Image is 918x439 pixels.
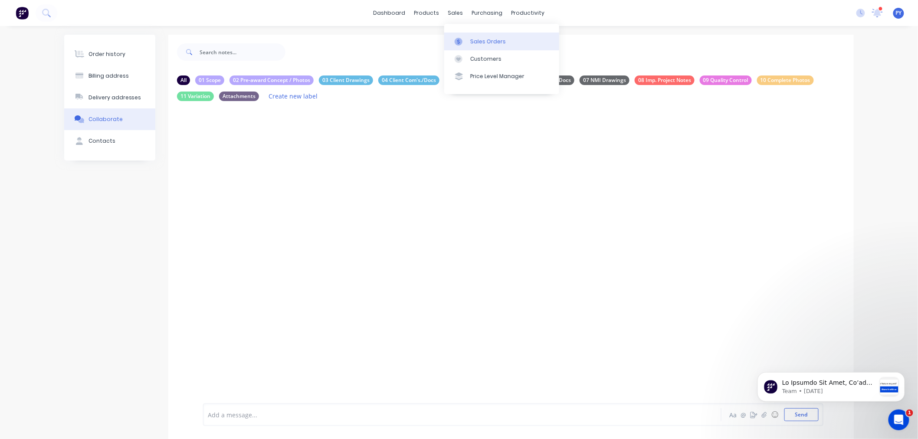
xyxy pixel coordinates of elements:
div: sales [444,7,468,20]
iframe: Intercom notifications message [744,355,918,416]
div: Delivery addresses [89,94,141,102]
div: 04 Client Com's./Docs [378,75,439,85]
div: 03 Client Drawings [319,75,373,85]
button: Collaborate [64,108,155,130]
a: Customers [444,50,559,68]
button: Billing address [64,65,155,87]
div: Contacts [89,137,115,145]
iframe: Intercom live chat [888,410,909,430]
div: productivity [507,7,549,20]
input: Search notes... [200,43,285,61]
button: Create new label [264,90,322,102]
div: Billing address [89,72,129,80]
button: ☺ [770,410,780,420]
button: Aa [728,410,738,420]
button: Contacts [64,130,155,152]
div: 02 Pre-award Concept / Photos [229,75,314,85]
div: Order history [89,50,125,58]
div: purchasing [468,7,507,20]
div: 09 Quality Control [700,75,752,85]
img: Factory [16,7,29,20]
div: 08 Imp. Project Notes [635,75,695,85]
a: dashboard [369,7,410,20]
button: Order history [64,43,155,65]
span: 1 [906,410,913,416]
a: Sales Orders [444,33,559,50]
div: 11 Variation [177,92,214,101]
button: Delivery addresses [64,87,155,108]
div: 07 NMI Drawings [580,75,629,85]
div: Sales Orders [470,38,506,46]
div: All [177,75,190,85]
a: Price Level Manager [444,68,559,85]
span: PY [896,9,902,17]
div: products [410,7,444,20]
div: Customers [470,55,502,63]
p: Message from Team, sent 2w ago [38,33,131,40]
div: Collaborate [89,115,123,123]
div: 10 Complete Photos [757,75,814,85]
button: @ [738,410,749,420]
div: 01 Scope [195,75,224,85]
div: Attachments [219,92,259,101]
div: Price Level Manager [470,72,525,80]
